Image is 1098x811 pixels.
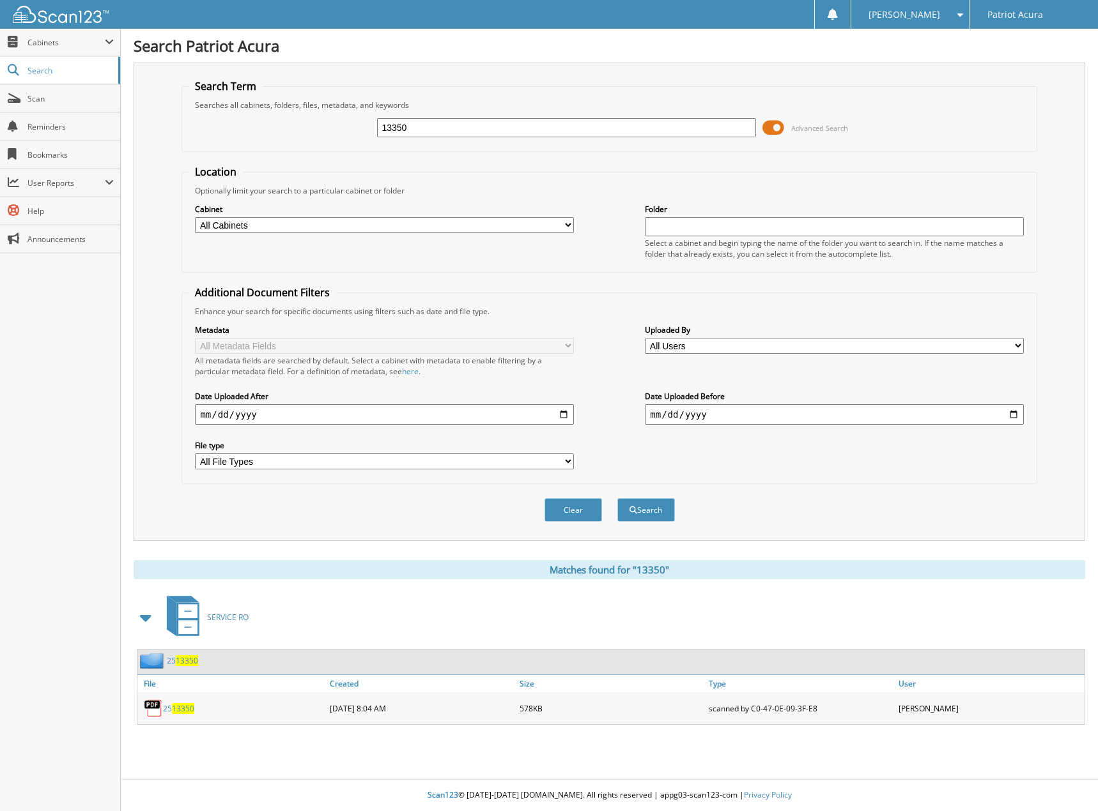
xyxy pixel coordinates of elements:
[27,206,114,216] span: Help
[645,204,1023,215] label: Folder
[645,324,1023,335] label: Uploaded By
[27,178,105,188] span: User Reports
[27,93,114,104] span: Scan
[189,285,336,299] legend: Additional Document Filters
[189,100,1030,110] div: Searches all cabinets, folders, files, metadata, and keywords
[189,165,243,179] legend: Location
[159,592,249,642] a: SERVICE RO
[134,35,1085,56] h1: Search Patriot Acura
[869,11,940,19] span: [PERSON_NAME]
[645,404,1023,425] input: end
[402,366,419,377] a: here
[645,238,1023,259] div: Select a cabinet and begin typing the name of the folder you want to search in. If the name match...
[172,703,194,714] span: 13350
[987,11,1043,19] span: Patriot Acura
[195,204,573,215] label: Cabinet
[27,37,105,48] span: Cabinets
[516,675,706,692] a: Size
[428,789,458,800] span: Scan123
[27,234,114,245] span: Announcements
[27,65,112,76] span: Search
[744,789,792,800] a: Privacy Policy
[163,703,194,714] a: 2513350
[195,391,573,402] label: Date Uploaded After
[137,675,327,692] a: File
[121,780,1098,811] div: © [DATE]-[DATE] [DOMAIN_NAME]. All rights reserved | appg03-scan123-com |
[207,612,249,623] span: SERVICE RO
[706,695,895,721] div: scanned by C0-47-0E-09-3F-E8
[195,404,573,425] input: start
[189,306,1030,317] div: Enhance your search for specific documents using filters such as date and file type.
[327,675,516,692] a: Created
[189,185,1030,196] div: Optionally limit your search to a particular cabinet or folder
[27,149,114,160] span: Bookmarks
[516,695,706,721] div: 578KB
[706,675,895,692] a: Type
[327,695,516,721] div: [DATE] 8:04 AM
[195,440,573,451] label: File type
[27,121,114,132] span: Reminders
[791,123,848,133] span: Advanced Search
[13,6,109,23] img: scan123-logo-white.svg
[645,391,1023,402] label: Date Uploaded Before
[195,355,573,377] div: All metadata fields are searched by default. Select a cabinet with metadata to enable filtering b...
[617,498,675,522] button: Search
[195,324,573,335] label: Metadata
[545,498,602,522] button: Clear
[895,695,1085,721] div: [PERSON_NAME]
[189,79,263,93] legend: Search Term
[134,560,1085,579] div: Matches found for "13350"
[167,655,198,666] a: 2513350
[140,653,167,669] img: folder2.png
[176,655,198,666] span: 13350
[144,699,163,718] img: PDF.png
[895,675,1085,692] a: User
